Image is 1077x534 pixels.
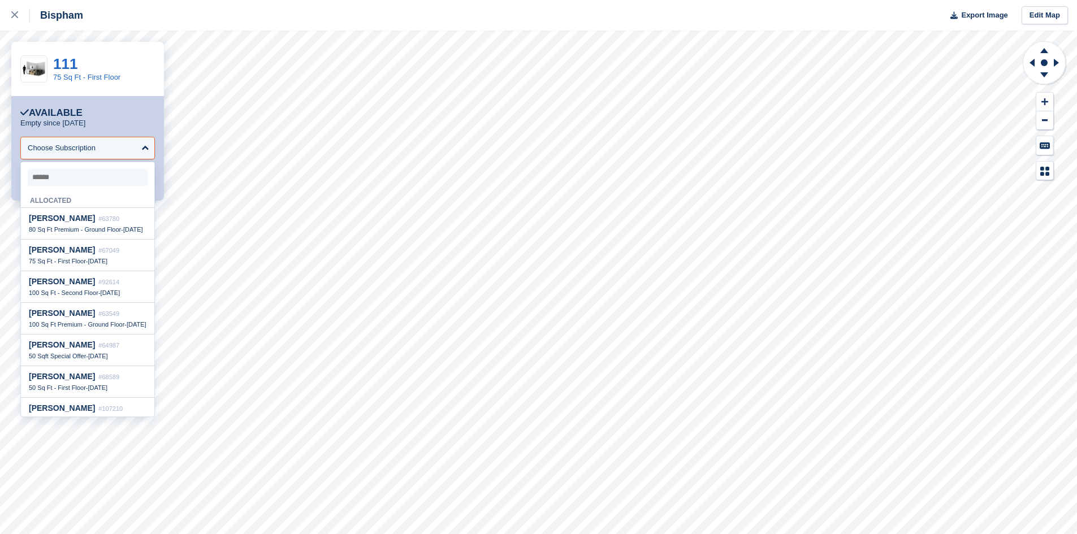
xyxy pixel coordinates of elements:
[944,6,1008,25] button: Export Image
[29,226,121,233] span: 80 Sq Ft Premium - Ground Floor
[29,403,95,413] span: [PERSON_NAME]
[961,10,1007,21] span: Export Image
[20,119,85,128] p: Empty since [DATE]
[88,384,108,391] span: [DATE]
[98,374,119,380] span: #68589
[1036,136,1053,155] button: Keyboard Shortcuts
[29,214,95,223] span: [PERSON_NAME]
[29,225,146,233] div: -
[98,279,119,285] span: #92614
[21,59,47,79] img: 75-sqft-unit%20(1).jpg
[98,215,119,222] span: #63780
[29,257,146,265] div: -
[88,416,108,423] span: [DATE]
[1036,111,1053,130] button: Zoom Out
[1036,162,1053,180] button: Map Legend
[29,353,86,359] span: 50 Sqft Special Offer
[123,226,143,233] span: [DATE]
[98,405,123,412] span: #107210
[29,340,95,349] span: [PERSON_NAME]
[98,310,119,317] span: #63549
[29,289,98,296] span: 100 Sq Ft - Second Floor
[53,73,120,81] a: 75 Sq Ft - First Floor
[28,142,96,154] div: Choose Subscription
[53,55,77,72] a: 111
[29,352,146,360] div: -
[1036,93,1053,111] button: Zoom In
[29,277,95,286] span: [PERSON_NAME]
[29,309,95,318] span: [PERSON_NAME]
[29,416,86,423] span: 40 Sq Ft - First Floor
[29,415,146,423] div: -
[29,289,146,297] div: -
[29,321,124,328] span: 100 Sq Ft Premium - Ground Floor
[88,353,108,359] span: [DATE]
[1022,6,1068,25] a: Edit Map
[30,8,83,22] div: Bispham
[29,320,146,328] div: -
[29,372,95,381] span: [PERSON_NAME]
[98,342,119,349] span: #64987
[20,107,83,119] div: Available
[29,384,146,392] div: -
[101,289,120,296] span: [DATE]
[29,258,86,264] span: 75 Sq Ft - First Floor
[29,384,86,391] span: 50 Sq Ft - First Floor
[29,245,95,254] span: [PERSON_NAME]
[127,321,146,328] span: [DATE]
[88,258,108,264] span: [DATE]
[98,247,119,254] span: #67049
[21,190,154,208] div: Allocated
